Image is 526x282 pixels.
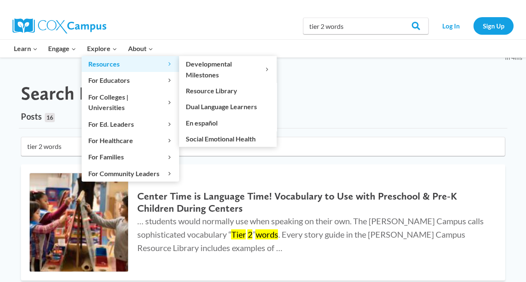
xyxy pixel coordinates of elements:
[21,111,42,121] span: Posts
[255,229,278,239] mark: words
[82,56,179,72] button: Child menu of Resources
[473,17,513,34] a: Sign Up
[179,56,277,83] button: Child menu of Developmental Milestones
[21,164,505,280] a: Center Time is Language Time! Vocabulary to Use with Preschool & Pre-K Children During Centers Ce...
[21,82,136,105] h1: Search Results
[137,190,488,215] h2: Center Time is Language Time! Vocabulary to Use with Preschool & Pre-K Children During Centers
[123,40,159,57] button: Child menu of About
[82,149,179,165] button: Child menu of For Families
[21,105,55,128] a: Posts16
[8,40,158,57] nav: Primary Navigation
[45,113,55,122] span: 16
[82,133,179,149] button: Child menu of For Healthcare
[8,40,43,57] button: Child menu of Learn
[82,72,179,88] button: Child menu of For Educators
[247,229,252,239] mark: 2
[179,131,277,147] a: Social Emotional Health
[82,40,123,57] button: Child menu of Explore
[13,18,106,33] img: Cox Campus
[179,99,277,115] a: Dual Language Learners
[43,40,82,57] button: Child menu of Engage
[82,165,179,181] button: Child menu of For Community Leaders
[30,173,128,272] img: Center Time is Language Time! Vocabulary to Use with Preschool & Pre-K Children During Centers
[433,17,513,34] nav: Secondary Navigation
[21,137,505,156] input: Search for...
[303,18,428,34] input: Search Cox Campus
[433,17,469,34] a: Log In
[231,229,246,239] mark: Tier
[179,115,277,131] a: En español
[179,83,277,99] a: Resource Library
[82,116,179,132] button: Child menu of For Ed. Leaders
[137,216,483,253] span: … students would normally use when speaking on their own. The [PERSON_NAME] Campus calls sophisti...
[82,89,179,115] button: Child menu of For Colleges | Universities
